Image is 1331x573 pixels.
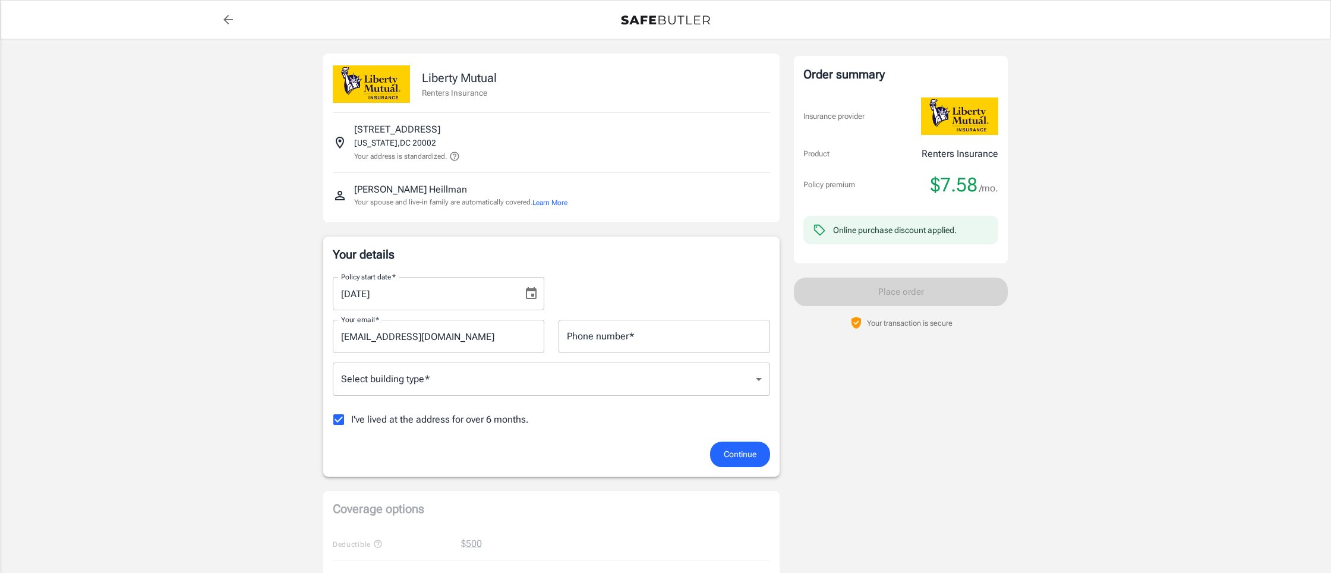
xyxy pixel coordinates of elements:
span: I've lived at the address for over 6 months. [351,413,529,427]
img: Liberty Mutual [333,65,410,103]
div: Online purchase discount applied. [833,224,957,236]
p: Product [803,148,829,160]
button: Continue [710,442,770,467]
p: Liberty Mutual [422,69,497,87]
span: $7.58 [931,173,977,197]
a: back to quotes [216,8,240,32]
p: Your address is standardized. [354,151,447,162]
p: Your spouse and live-in family are automatically covered. [354,197,567,208]
label: Policy start date [341,272,396,282]
input: Enter email [333,320,544,353]
img: Liberty Mutual [921,97,998,135]
p: Policy premium [803,179,855,191]
span: Continue [724,447,756,462]
div: Order summary [803,65,998,83]
p: Renters Insurance [922,147,998,161]
p: [STREET_ADDRESS] [354,122,440,137]
p: Your details [333,246,770,263]
p: Insurance provider [803,111,865,122]
input: MM/DD/YYYY [333,277,515,310]
span: /mo. [979,180,998,197]
p: Your transaction is secure [867,317,952,329]
svg: Insured address [333,136,347,150]
button: Choose date, selected date is Oct 15, 2025 [519,282,543,306]
button: Learn More [532,197,567,208]
input: Enter number [559,320,770,353]
svg: Insured person [333,188,347,203]
p: Renters Insurance [422,87,497,99]
p: [US_STATE] , DC 20002 [354,137,436,149]
img: Back to quotes [621,15,710,25]
label: Your email [341,314,379,325]
p: [PERSON_NAME] Heillman [354,182,467,197]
